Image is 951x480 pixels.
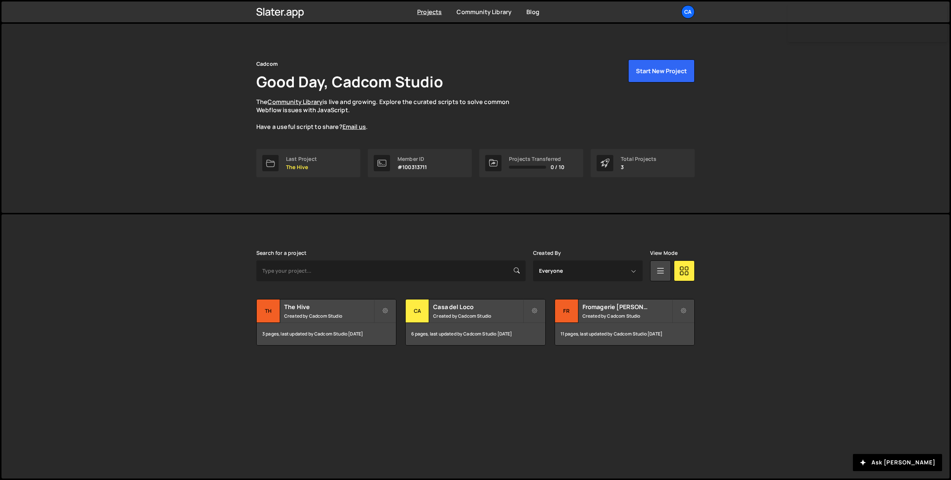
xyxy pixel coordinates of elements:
span: 0 / 10 [551,164,564,170]
div: Cadcom [256,59,278,68]
small: Created by Cadcom Studio [433,313,523,319]
p: 3 [621,164,656,170]
a: Ca [681,5,695,19]
a: Ca Casa del Loco Created by Cadcom Studio 6 pages, last updated by Cadcom Studio [DATE] [405,299,545,346]
a: Th The Hive Created by Cadcom Studio 3 pages, last updated by Cadcom Studio [DATE] [256,299,396,346]
button: Ask [PERSON_NAME] [853,454,942,471]
div: 11 pages, last updated by Cadcom Studio [DATE] [555,323,694,345]
div: Member ID [397,156,427,162]
a: Community Library [457,8,512,16]
label: Created By [533,250,561,256]
input: Type your project... [256,260,526,281]
div: Ca [406,299,429,323]
h2: Fromagerie [PERSON_NAME] [582,303,672,311]
div: Projects Transferred [509,156,564,162]
div: Total Projects [621,156,656,162]
a: Projects [417,8,442,16]
a: Email us [343,123,366,131]
div: Last Project [286,156,317,162]
p: #100313711 [397,164,427,170]
label: View Mode [650,250,678,256]
a: Last Project The Hive [256,149,360,177]
a: Blog [526,8,539,16]
h2: Casa del Loco [433,303,523,311]
small: Created by Cadcom Studio [582,313,672,319]
button: Start New Project [628,59,695,82]
label: Search for a project [256,250,306,256]
div: Th [257,299,280,323]
p: The is live and growing. Explore the curated scripts to solve common Webflow issues with JavaScri... [256,98,524,131]
div: 3 pages, last updated by Cadcom Studio [DATE] [257,323,396,345]
div: Fr [555,299,578,323]
h1: Good Day, Cadcom Studio [256,71,443,92]
a: Fr Fromagerie [PERSON_NAME] Created by Cadcom Studio 11 pages, last updated by Cadcom Studio [DATE] [555,299,695,346]
small: Created by Cadcom Studio [284,313,374,319]
div: 6 pages, last updated by Cadcom Studio [DATE] [406,323,545,345]
a: Community Library [267,98,322,106]
h2: The Hive [284,303,374,311]
p: The Hive [286,164,317,170]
